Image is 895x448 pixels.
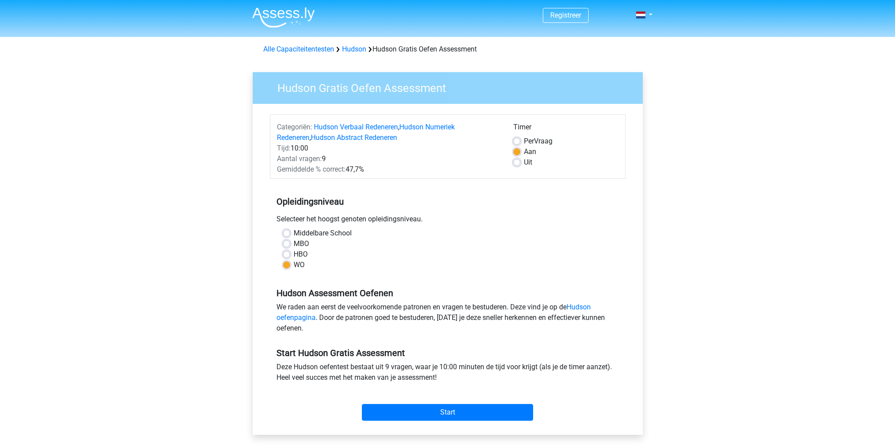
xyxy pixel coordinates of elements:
label: Aan [524,147,536,157]
span: Per [524,137,534,145]
input: Start [362,404,533,421]
a: Hudson Verbaal Redeneren [314,123,398,131]
label: Middelbare School [294,228,352,239]
a: Registreer [550,11,581,19]
div: Selecteer het hoogst genoten opleidingsniveau. [270,214,626,228]
div: Timer [513,122,619,136]
label: Uit [524,157,532,168]
span: Gemiddelde % correct: [277,165,346,173]
h5: Hudson Assessment Oefenen [276,288,619,298]
h5: Opleidingsniveau [276,193,619,210]
div: Hudson Gratis Oefen Assessment [260,44,636,55]
span: Categoriën: [277,123,312,131]
a: Hudson [342,45,366,53]
div: , , [270,122,507,143]
h3: Hudson Gratis Oefen Assessment [267,78,636,95]
label: HBO [294,249,308,260]
label: WO [294,260,305,270]
div: 47,7% [270,164,507,175]
div: 10:00 [270,143,507,154]
a: Hudson Abstract Redeneren [311,133,397,142]
span: Tijd: [277,144,291,152]
a: Hudson Numeriek Redeneren [277,123,455,142]
div: 9 [270,154,507,164]
div: We raden aan eerst de veelvoorkomende patronen en vragen te bestuderen. Deze vind je op de . Door... [270,302,626,337]
span: Aantal vragen: [277,154,322,163]
img: Assessly [252,7,315,28]
div: Deze Hudson oefentest bestaat uit 9 vragen, waar je 10:00 minuten de tijd voor krijgt (als je de ... [270,362,626,386]
label: Vraag [524,136,552,147]
h5: Start Hudson Gratis Assessment [276,348,619,358]
a: Alle Capaciteitentesten [263,45,334,53]
label: MBO [294,239,309,249]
